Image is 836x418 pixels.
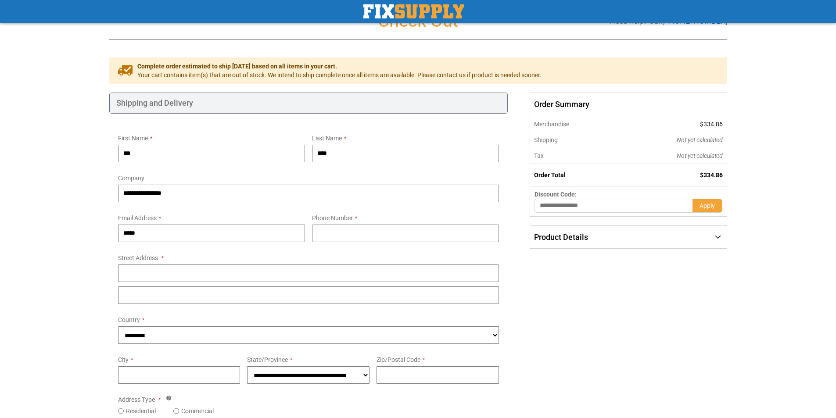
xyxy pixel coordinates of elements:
[700,202,715,209] span: Apply
[677,136,723,143] span: Not yet calculated
[118,214,157,222] span: Email Address
[534,171,566,179] strong: Order Total
[363,4,464,18] img: Fix Industrial Supply
[677,152,723,159] span: Not yet calculated
[535,191,577,198] span: Discount Code:
[700,121,723,128] span: $334.86
[662,16,727,25] a: [PHONE_NUMBER]
[109,11,727,31] h1: Check Out
[118,396,155,403] span: Address Type
[118,316,140,323] span: Country
[118,135,148,142] span: First Name
[137,71,542,79] span: Your cart contains item(s) that are out of stock. We intend to ship complete once all items are a...
[181,407,214,415] label: Commercial
[312,135,342,142] span: Last Name
[610,17,727,25] h3: Need help? Call
[363,4,464,18] a: store logo
[534,136,558,143] span: Shipping
[534,232,588,242] span: Product Details
[118,175,144,182] span: Company
[692,199,722,213] button: Apply
[700,171,723,179] span: $334.86
[247,356,288,363] span: State/Province
[118,254,158,261] span: Street Address
[137,62,542,71] span: Complete order estimated to ship [DATE] based on all items in your cart.
[118,356,129,363] span: City
[312,214,353,222] span: Phone Number
[530,93,727,116] span: Order Summary
[109,93,508,114] div: Shipping and Delivery
[530,116,617,132] th: Merchandise
[530,148,617,164] th: Tax
[126,407,156,415] label: Residential
[377,356,420,363] span: Zip/Postal Code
